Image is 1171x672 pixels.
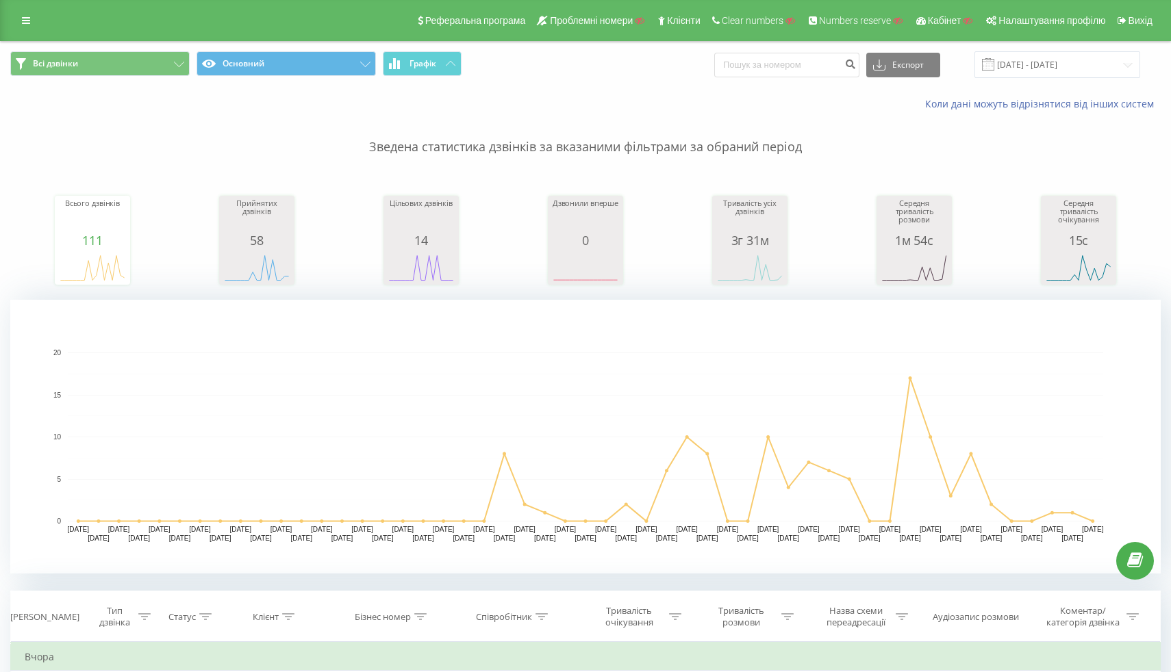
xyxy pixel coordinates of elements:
[223,233,291,247] div: 58
[880,199,948,233] div: Середня тривалість розмови
[149,526,171,533] text: [DATE]
[53,433,62,441] text: 10
[351,526,373,533] text: [DATE]
[223,199,291,233] div: Прийнятих дзвінків
[128,534,150,542] text: [DATE]
[372,534,394,542] text: [DATE]
[838,526,860,533] text: [DATE]
[925,97,1161,110] a: Коли дані можуть відрізнятися вiд інших систем
[58,233,127,247] div: 111
[250,534,272,542] text: [DATE]
[1061,534,1083,542] text: [DATE]
[818,534,840,542] text: [DATE]
[253,611,279,623] div: Клієнт
[928,15,961,26] span: Кабінет
[95,605,135,628] div: Тип дзвінка
[57,517,61,525] text: 0
[270,526,292,533] text: [DATE]
[168,611,196,623] div: Статус
[1082,526,1104,533] text: [DATE]
[223,247,291,288] svg: A chart.
[33,58,78,69] span: Всі дзвінки
[899,534,921,542] text: [DATE]
[717,526,739,533] text: [DATE]
[778,534,800,542] text: [DATE]
[10,300,1161,573] svg: A chart.
[1044,247,1113,288] svg: A chart.
[705,605,778,628] div: Тривалість розмови
[575,534,596,542] text: [DATE]
[230,526,252,533] text: [DATE]
[425,15,526,26] span: Реферальна програма
[189,526,211,533] text: [DATE]
[383,51,462,76] button: Графік
[473,526,495,533] text: [DATE]
[311,526,333,533] text: [DATE]
[798,526,820,533] text: [DATE]
[1043,605,1123,628] div: Коментар/категорія дзвінка
[387,233,455,247] div: 14
[1000,526,1022,533] text: [DATE]
[387,247,455,288] svg: A chart.
[534,534,556,542] text: [DATE]
[656,534,678,542] text: [DATE]
[410,59,436,68] span: Графік
[355,611,411,623] div: Бізнес номер
[757,526,779,533] text: [DATE]
[53,349,62,357] text: 20
[635,526,657,533] text: [DATE]
[10,611,79,623] div: [PERSON_NAME]
[722,15,783,26] span: Clear numbers
[819,605,892,628] div: Назва схеми переадресації
[68,526,90,533] text: [DATE]
[592,605,666,628] div: Тривалість очікування
[981,534,1003,542] text: [DATE]
[716,247,784,288] svg: A chart.
[11,643,1161,671] td: Вчора
[551,247,620,288] svg: A chart.
[960,526,982,533] text: [DATE]
[716,199,784,233] div: Тривалість усіх дзвінків
[879,526,901,533] text: [DATE]
[714,53,859,77] input: Пошук за номером
[696,534,718,542] text: [DATE]
[58,247,127,288] svg: A chart.
[197,51,376,76] button: Основний
[1044,233,1113,247] div: 15с
[53,391,62,399] text: 15
[514,526,536,533] text: [DATE]
[57,476,61,483] text: 5
[290,534,312,542] text: [DATE]
[169,534,191,542] text: [DATE]
[108,526,130,533] text: [DATE]
[616,534,638,542] text: [DATE]
[550,15,633,26] span: Проблемні номери
[1042,526,1063,533] text: [DATE]
[494,534,516,542] text: [DATE]
[387,199,455,233] div: Цільових дзвінків
[866,53,940,77] button: Експорт
[331,534,353,542] text: [DATE]
[551,233,620,247] div: 0
[667,15,701,26] span: Клієнти
[10,51,190,76] button: Всі дзвінки
[737,534,759,542] text: [DATE]
[1129,15,1153,26] span: Вихід
[58,199,127,233] div: Всього дзвінків
[940,534,962,542] text: [DATE]
[716,233,784,247] div: 3г 31м
[998,15,1105,26] span: Налаштування профілю
[920,526,942,533] text: [DATE]
[880,247,948,288] svg: A chart.
[392,526,414,533] text: [DATE]
[412,534,434,542] text: [DATE]
[1021,534,1043,542] text: [DATE]
[88,534,110,542] text: [DATE]
[10,111,1161,156] p: Зведена статистика дзвінків за вказаними фільтрами за обраний період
